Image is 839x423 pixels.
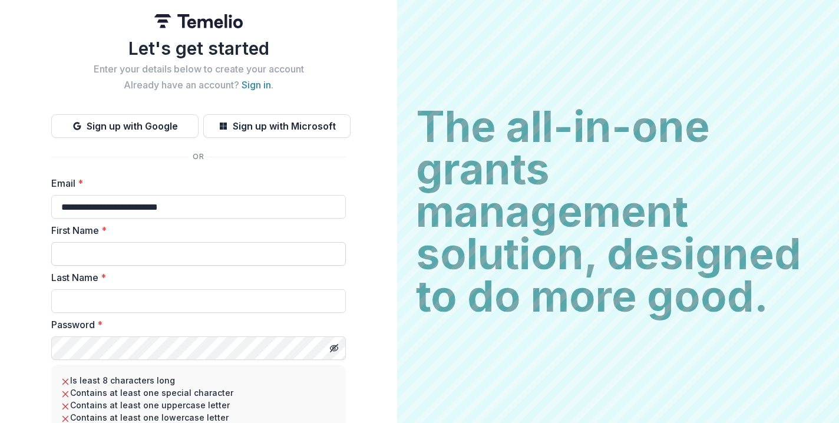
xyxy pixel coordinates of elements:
[61,399,336,411] li: Contains at least one uppercase letter
[154,14,243,28] img: Temelio
[61,374,336,386] li: Is least 8 characters long
[51,80,346,91] h2: Already have an account? .
[242,79,271,91] a: Sign in
[51,270,339,285] label: Last Name
[325,339,343,358] button: Toggle password visibility
[51,38,346,59] h1: Let's get started
[203,114,351,138] button: Sign up with Microsoft
[51,64,346,75] h2: Enter your details below to create your account
[51,176,339,190] label: Email
[51,223,339,237] label: First Name
[61,386,336,399] li: Contains at least one special character
[51,318,339,332] label: Password
[51,114,199,138] button: Sign up with Google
